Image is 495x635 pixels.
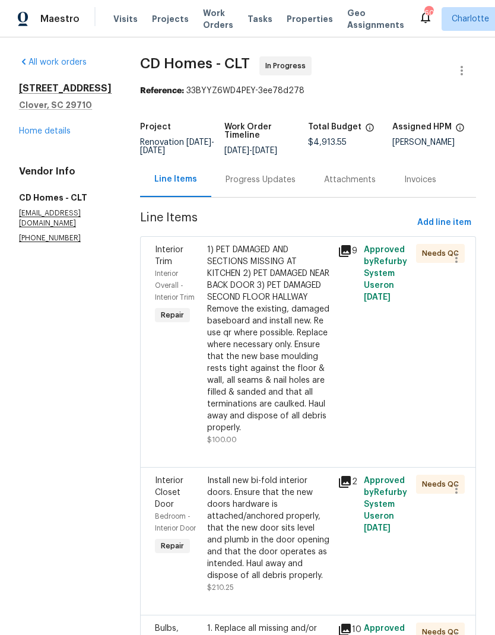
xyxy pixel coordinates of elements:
[207,436,237,443] span: $100.00
[452,13,489,25] span: Charlotte
[265,60,310,72] span: In Progress
[338,244,357,258] div: 9
[455,123,465,138] span: The hpm assigned to this work order.
[252,147,277,155] span: [DATE]
[19,58,87,66] a: All work orders
[392,138,477,147] div: [PERSON_NAME]
[140,123,171,131] h5: Project
[417,215,471,230] span: Add line item
[364,477,407,532] span: Approved by Refurby System User on
[140,147,165,155] span: [DATE]
[154,173,197,185] div: Line Items
[224,147,249,155] span: [DATE]
[155,270,195,301] span: Interior Overall - Interior Trim
[152,13,189,25] span: Projects
[140,85,476,97] div: 33BYYZ6WD4PEY-3ee78d278
[338,475,357,489] div: 2
[424,7,433,19] div: 60
[113,13,138,25] span: Visits
[392,123,452,131] h5: Assigned HPM
[412,212,476,234] button: Add line item
[207,584,234,591] span: $210.25
[40,13,80,25] span: Maestro
[422,247,464,259] span: Needs QC
[203,7,233,31] span: Work Orders
[224,123,309,139] h5: Work Order Timeline
[226,174,296,186] div: Progress Updates
[155,477,183,509] span: Interior Closet Door
[247,15,272,23] span: Tasks
[207,475,331,582] div: Install new bi-fold interior doors. Ensure that the new doors hardware is attached/anchored prope...
[324,174,376,186] div: Attachments
[19,192,112,204] h5: CD Homes - CLT
[186,138,211,147] span: [DATE]
[364,246,407,301] span: Approved by Refurby System User on
[364,293,391,301] span: [DATE]
[140,138,214,155] span: -
[19,127,71,135] a: Home details
[156,309,189,321] span: Repair
[308,138,347,147] span: $4,913.55
[422,478,464,490] span: Needs QC
[287,13,333,25] span: Properties
[365,123,375,138] span: The total cost of line items that have been proposed by Opendoor. This sum includes line items th...
[140,138,214,155] span: Renovation
[155,513,196,532] span: Bedroom - Interior Door
[347,7,404,31] span: Geo Assignments
[207,244,331,434] div: 1) PET DAMAGED AND SECTIONS MISSING AT KITCHEN 2) PET DAMAGED NEAR BACK DOOR 3) PET DAMAGED SECON...
[156,540,189,552] span: Repair
[155,246,183,266] span: Interior Trim
[140,56,250,71] span: CD Homes - CLT
[364,524,391,532] span: [DATE]
[140,87,184,95] b: Reference:
[224,147,277,155] span: -
[140,212,412,234] span: Line Items
[19,166,112,177] h4: Vendor Info
[308,123,361,131] h5: Total Budget
[404,174,436,186] div: Invoices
